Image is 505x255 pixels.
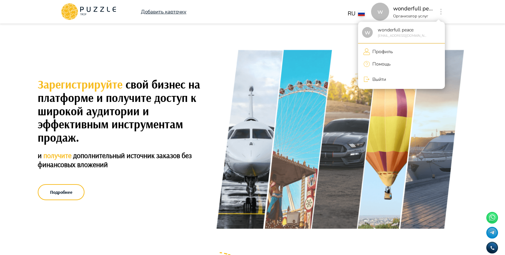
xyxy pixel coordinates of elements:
p: Профиль [370,48,393,55]
p: Помощь [370,60,390,68]
p: [EMAIL_ADDRESS][DOMAIN_NAME] [375,33,428,38]
div: w [362,27,373,38]
p: Выйти [370,76,386,83]
p: wonderfull peace [375,26,428,33]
